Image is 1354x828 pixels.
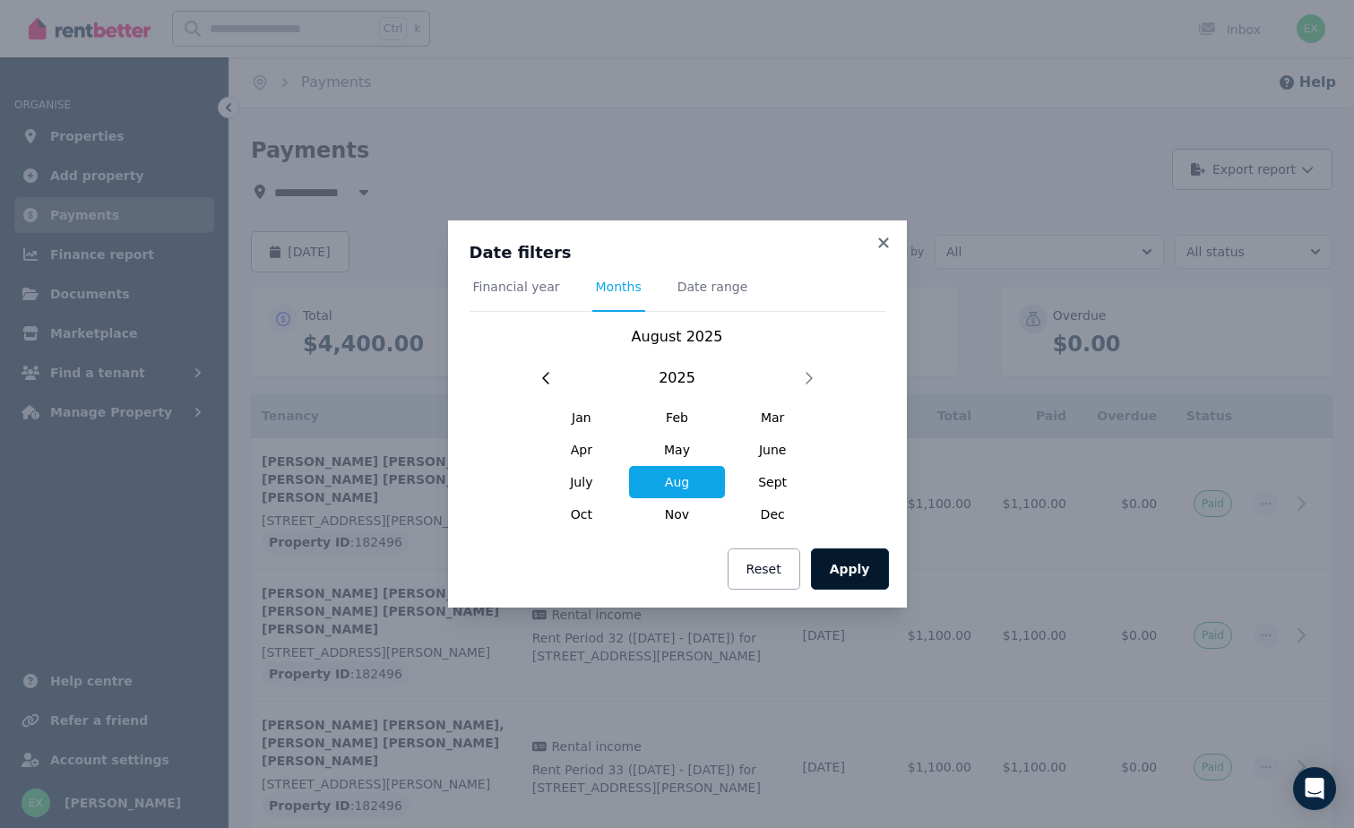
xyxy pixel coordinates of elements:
span: Date range [677,278,748,296]
nav: Tabs [470,278,885,312]
button: Reset [728,548,800,590]
button: Apply [811,548,889,590]
span: Mar [725,401,821,434]
span: Sept [725,466,821,498]
span: Months [596,278,642,296]
span: May [629,434,725,466]
span: July [534,466,630,498]
span: 2025 [659,367,695,389]
span: Feb [629,401,725,434]
span: Aug [629,466,725,498]
span: August 2025 [632,328,723,345]
span: Apr [534,434,630,466]
span: June [725,434,821,466]
span: Financial year [473,278,560,296]
span: Dec [725,498,821,530]
span: Oct [534,498,630,530]
span: Jan [534,401,630,434]
h3: Date filters [470,242,885,263]
span: Nov [629,498,725,530]
div: Open Intercom Messenger [1293,767,1336,810]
